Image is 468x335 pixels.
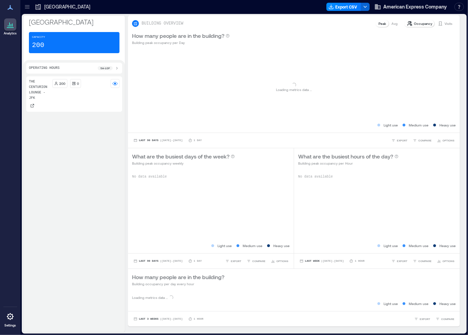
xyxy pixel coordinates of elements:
span: COMPARE [441,317,454,321]
span: COMPARE [418,138,432,142]
p: No data available [132,174,290,180]
span: OPTIONS [442,259,454,263]
p: Capacity [32,35,45,39]
span: EXPORT [397,259,407,263]
p: [GEOGRAPHIC_DATA] [44,3,90,10]
span: OPTIONS [276,259,288,263]
p: How many people are in the building? [132,32,224,40]
p: Loading metrics data ... [276,87,312,92]
p: 200 [60,81,66,86]
p: How many people are in the building? [132,273,224,281]
button: Last 90 Days |[DATE]-[DATE] [132,137,184,144]
span: EXPORT [397,138,407,142]
span: OPTIONS [442,138,454,142]
p: 1 Day [194,138,202,142]
p: What are the busiest hours of the day? [298,152,393,161]
p: Medium use [409,122,429,128]
p: BUILDING OVERVIEW [142,21,183,26]
span: COMPARE [252,259,265,263]
button: Export CSV [326,3,361,11]
button: EXPORT [224,258,243,264]
button: COMPARE [411,258,433,264]
button: COMPARE [245,258,267,264]
p: Occupancy [414,21,432,26]
p: Operating Hours [29,65,60,71]
p: Light use [384,243,398,248]
span: American Express Company [383,3,447,10]
p: Avg [391,21,398,26]
p: Loading metrics data ... [132,295,168,300]
p: Medium use [409,243,429,248]
p: Settings [4,323,16,328]
button: Last Week |[DATE]-[DATE] [298,258,345,264]
button: COMPARE [411,137,433,144]
p: Medium use [243,243,262,248]
p: Light use [384,122,398,128]
p: The Centurion Lounge - JFK [29,79,50,101]
p: 200 [32,41,44,50]
p: 0 [77,81,79,86]
p: Building occupancy per day every hour [132,281,224,287]
button: American Express Company [372,1,449,12]
p: 1 Day [194,259,202,263]
p: 1 Hour [194,317,204,321]
button: COMPARE [434,316,456,322]
p: What are the busiest days of the week? [132,152,229,161]
p: No data available [298,174,456,180]
button: Last 90 Days |[DATE]-[DATE] [132,258,184,264]
p: 1 Hour [355,259,365,263]
p: Heavy use [439,243,456,248]
button: OPTIONS [436,258,456,264]
span: EXPORT [231,259,241,263]
p: Light use [217,243,232,248]
span: COMPARE [418,259,432,263]
button: Last 3 Weeks |[DATE]-[DATE] [132,316,184,322]
p: Peak [378,21,386,26]
p: Heavy use [273,243,290,248]
p: Building peak occupancy per Hour [298,161,399,166]
p: 5a - 10p [100,66,110,70]
button: OPTIONS [436,137,456,144]
p: Building peak occupancy weekly [132,161,235,166]
p: Building peak occupancy per Day [132,40,230,45]
p: Light use [384,301,398,306]
a: Analytics [2,16,19,37]
button: EXPORT [390,137,409,144]
p: Medium use [409,301,429,306]
p: Heavy use [439,122,456,128]
button: EXPORT [390,258,409,264]
button: OPTIONS [270,258,290,264]
p: [GEOGRAPHIC_DATA] [29,17,119,27]
p: Analytics [4,31,17,35]
button: EXPORT [413,316,432,322]
span: EXPORT [420,317,430,321]
p: Heavy use [439,301,456,306]
a: Settings [2,308,18,330]
p: Visits [445,21,452,26]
